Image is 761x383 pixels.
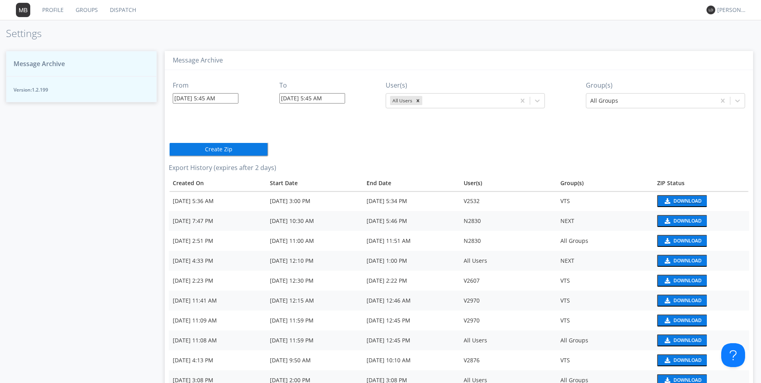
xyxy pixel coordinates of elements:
[560,257,649,265] div: NEXT
[6,51,157,77] button: Message Archive
[560,336,649,344] div: All Groups
[721,343,745,367] iframe: Toggle Customer Support
[367,197,455,205] div: [DATE] 5:34 PM
[386,82,545,89] h3: User(s)
[270,336,359,344] div: [DATE] 11:59 PM
[279,82,345,89] h3: To
[169,142,268,156] button: Create Zip
[673,219,702,223] div: Download
[673,278,702,283] div: Download
[367,356,455,364] div: [DATE] 10:10 AM
[464,277,552,285] div: V2607
[556,175,653,191] th: Group(s)
[169,164,749,172] h3: Export History (expires after 2 days)
[14,59,65,68] span: Message Archive
[657,354,745,366] a: download media buttonDownload
[673,378,702,383] div: Download
[586,82,745,89] h3: Group(s)
[270,217,359,225] div: [DATE] 10:30 AM
[367,336,455,344] div: [DATE] 12:45 PM
[173,197,261,205] div: [DATE] 5:36 AM
[363,175,459,191] th: Toggle SortBy
[270,277,359,285] div: [DATE] 12:30 PM
[464,237,552,245] div: N2830
[173,336,261,344] div: [DATE] 11:08 AM
[657,235,745,247] a: download media buttonDownload
[663,338,670,343] img: download media button
[663,198,670,204] img: download media button
[173,277,261,285] div: [DATE] 2:23 PM
[270,257,359,265] div: [DATE] 12:10 PM
[270,317,359,324] div: [DATE] 11:59 PM
[560,197,649,205] div: VTS
[464,336,552,344] div: All Users
[464,197,552,205] div: V2532
[367,277,455,285] div: [DATE] 2:22 PM
[653,175,749,191] th: Toggle SortBy
[657,334,707,346] button: Download
[673,298,702,303] div: Download
[173,57,745,64] h3: Message Archive
[414,96,422,105] div: Remove All Users
[663,238,670,244] img: download media button
[270,197,359,205] div: [DATE] 3:00 PM
[464,317,552,324] div: V2970
[657,295,745,307] a: download media buttonDownload
[560,297,649,305] div: VTS
[657,255,745,267] a: download media buttonDownload
[169,175,265,191] th: Toggle SortBy
[657,215,745,227] a: download media buttonDownload
[173,217,261,225] div: [DATE] 7:47 PM
[673,318,702,323] div: Download
[673,358,702,363] div: Download
[464,257,552,265] div: All Users
[367,257,455,265] div: [DATE] 1:00 PM
[173,297,261,305] div: [DATE] 11:41 AM
[717,6,747,14] div: [PERSON_NAME]*
[663,358,670,363] img: download media button
[663,377,670,383] img: download media button
[657,255,707,267] button: Download
[657,334,745,346] a: download media buttonDownload
[367,297,455,305] div: [DATE] 12:46 AM
[270,297,359,305] div: [DATE] 12:15 AM
[560,237,649,245] div: All Groups
[560,217,649,225] div: NEXT
[657,354,707,366] button: Download
[657,235,707,247] button: Download
[560,317,649,324] div: VTS
[173,356,261,364] div: [DATE] 4:13 PM
[663,298,670,303] img: download media button
[173,82,238,89] h3: From
[673,338,702,343] div: Download
[657,275,707,287] button: Download
[673,238,702,243] div: Download
[560,356,649,364] div: VTS
[706,6,715,14] img: 373638.png
[663,258,670,264] img: download media button
[6,76,157,102] button: Version:1.2.199
[367,317,455,324] div: [DATE] 12:45 PM
[266,175,363,191] th: Toggle SortBy
[270,237,359,245] div: [DATE] 11:00 AM
[173,237,261,245] div: [DATE] 2:51 PM
[657,275,745,287] a: download media buttonDownload
[14,86,149,93] span: Version: 1.2.199
[657,315,707,326] button: Download
[657,315,745,326] a: download media buttonDownload
[390,96,414,105] div: All Users
[560,277,649,285] div: VTS
[657,195,745,207] a: download media buttonDownload
[367,217,455,225] div: [DATE] 5:46 PM
[367,237,455,245] div: [DATE] 11:51 AM
[464,356,552,364] div: V2876
[173,317,261,324] div: [DATE] 11:09 AM
[657,215,707,227] button: Download
[657,295,707,307] button: Download
[16,3,30,17] img: 373638.png
[657,195,707,207] button: Download
[173,257,261,265] div: [DATE] 4:33 PM
[673,199,702,203] div: Download
[460,175,556,191] th: User(s)
[270,356,359,364] div: [DATE] 9:50 AM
